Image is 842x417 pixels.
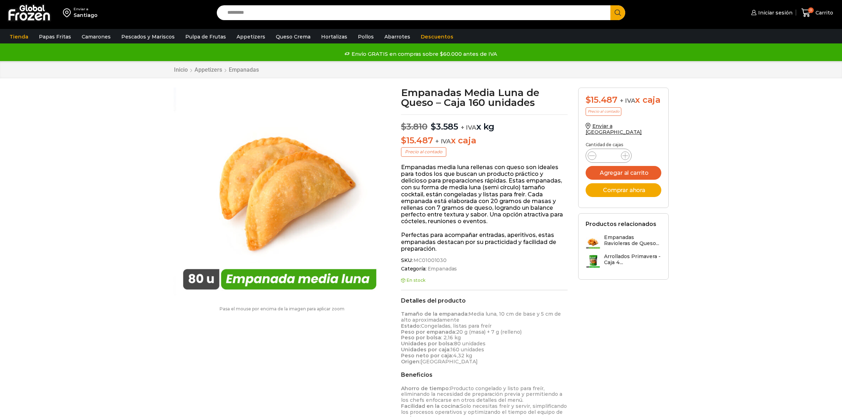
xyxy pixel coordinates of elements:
span: $ [401,135,406,145]
button: Comprar ahora [586,183,661,197]
a: Papas Fritas [35,30,75,43]
a: Inicio [174,66,188,73]
a: Camarones [78,30,114,43]
strong: Ahorro de tiempo: [401,385,450,392]
span: Categoría: [401,266,568,272]
strong: Unidades por bolsa: [401,340,454,347]
p: Precio al contado [401,147,446,156]
bdi: 3.585 [431,121,458,132]
span: $ [586,95,591,105]
span: MC01001030 [412,257,447,263]
a: Abarrotes [381,30,414,43]
a: Hortalizas [318,30,351,43]
h2: Beneficios [401,371,568,378]
button: Agregar al carrito [586,166,661,180]
a: Enviar a [GEOGRAPHIC_DATA] [586,123,642,135]
strong: Unidades por caja: [401,346,451,353]
span: 0 [808,7,814,13]
p: Pasa el mouse por encima de la imagen para aplicar zoom [174,306,391,311]
span: + IVA [435,138,451,145]
strong: Tamaño de la empanada: [401,311,469,317]
strong: Peso por bolsa [401,334,441,341]
bdi: 15.487 [401,135,433,145]
a: Appetizers [194,66,222,73]
span: $ [431,121,436,132]
p: x kg [401,114,568,132]
button: Search button [610,5,625,20]
strong: Origen: [401,358,420,365]
p: Perfectas para acompañar entradas, aperitivos, estas empanadas destacan por su practicidad y faci... [401,232,568,252]
div: Enviar a [74,7,98,12]
strong: Estado: [401,323,421,329]
a: Tienda [6,30,32,43]
p: Precio al contado [586,107,621,116]
p: x caja [401,136,568,146]
a: Empanadas [228,66,259,73]
input: Product quantity [602,151,615,161]
h1: Empanadas Media Luna de Queso – Caja 160 unidades [401,88,568,107]
div: x caja [586,95,661,105]
bdi: 15.487 [586,95,617,105]
nav: Breadcrumb [174,66,259,73]
strong: Peso por empanada: [401,329,456,335]
a: Pulpa de Frutas [182,30,230,43]
p: Cantidad de cajas [586,142,661,147]
a: Pescados y Mariscos [118,30,178,43]
bdi: 3.810 [401,121,428,132]
a: Iniciar sesión [749,6,792,20]
a: Appetizers [233,30,269,43]
img: address-field-icon.svg [63,7,74,19]
a: Pollos [354,30,377,43]
span: + IVA [620,97,635,104]
a: Queso Crema [272,30,314,43]
p: Empanadas media luna rellenas con queso son ideales para todos los que buscan un producto práctic... [401,164,568,225]
a: Descuentos [417,30,457,43]
strong: Facilidad en la cocina: [401,403,460,409]
span: SKU: [401,257,568,263]
a: Arrollados Primavera - Caja 4... [586,254,661,269]
a: 0 Carrito [800,5,835,21]
h2: Detalles del producto [401,297,568,304]
span: $ [401,121,406,132]
img: empanada-media-luna [174,88,386,299]
a: Empanadas Ravioleras de Queso... [586,234,661,250]
h2: Productos relacionados [586,221,656,227]
span: + IVA [461,124,476,131]
h3: Arrollados Primavera - Caja 4... [604,254,661,266]
p: Media luna, 10 cm de base y 5 cm de alto aproximadamente Congeladas, listas para freír 20 g (masa... [401,311,568,364]
span: Carrito [814,9,833,16]
a: Empanadas [426,266,457,272]
strong: Peso neto por caja: [401,352,453,359]
span: Iniciar sesión [756,9,792,16]
div: Santiago [74,12,98,19]
h3: Empanadas Ravioleras de Queso... [604,234,661,246]
p: En stock [401,278,568,283]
